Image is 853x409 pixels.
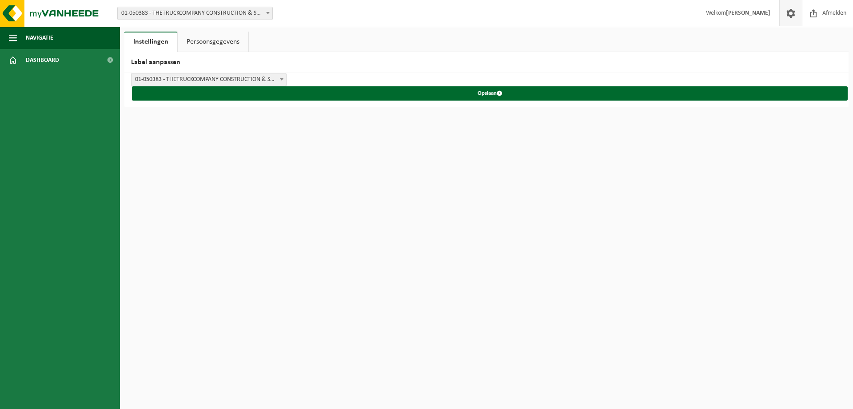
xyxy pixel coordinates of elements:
[124,52,849,73] h2: Label aanpassen
[26,49,59,71] span: Dashboard
[726,10,770,16] strong: [PERSON_NAME]
[131,73,287,86] span: 01-050383 - THETRUCKCOMPANY CONSTRUCTION & SERVICE - GITS
[26,27,53,49] span: Navigatie
[118,7,272,20] span: 01-050383 - THETRUCKCOMPANY CONSTRUCTION & SERVICE - GITS
[132,86,848,101] button: Opslaan
[117,7,273,20] span: 01-050383 - THETRUCKCOMPANY CONSTRUCTION & SERVICE - GITS
[124,32,177,52] a: Instellingen
[132,73,286,86] span: 01-050383 - THETRUCKCOMPANY CONSTRUCTION & SERVICE - GITS
[178,32,248,52] a: Persoonsgegevens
